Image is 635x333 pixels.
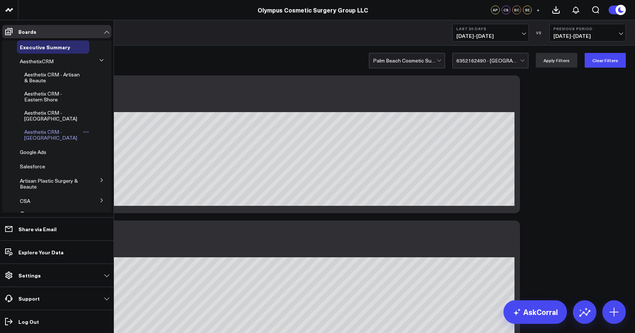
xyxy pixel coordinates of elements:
a: Executive Summary [20,44,70,50]
b: Previous Period [553,26,622,31]
a: Aesthetix CRM - Eastern Shore [24,91,81,103]
b: Last 30 Days [456,26,525,31]
button: + [534,6,542,14]
span: [DATE] - [DATE] [553,33,622,39]
a: CSA [20,198,30,204]
p: Support [18,296,40,301]
button: Previous Period[DATE]-[DATE] [549,24,626,42]
a: Aesthetix CRM - [GEOGRAPHIC_DATA] [24,110,82,122]
p: Log Out [18,319,39,325]
span: CSA [20,197,30,204]
span: Aesthetix CRM - Artisan & Beaute [24,71,80,84]
div: BC [512,6,521,14]
a: Log Out [2,315,111,328]
a: AskCorral [503,300,567,324]
button: Apply Filters [536,53,577,68]
div: Previous: 1.38k [33,251,514,257]
span: [DATE] - [DATE] [456,33,525,39]
span: AesthetixCRM [20,58,54,65]
div: CS [502,6,510,14]
span: Aesthetix CRM - [GEOGRAPHIC_DATA] [24,109,77,122]
a: Artisan Plastic Surgery & Beaute [20,178,80,190]
a: Aesthetix CRM - [GEOGRAPHIC_DATA] [24,129,82,141]
a: Google Ads [20,149,46,155]
a: AesthetixCRM [20,58,54,64]
span: Aesthetix CRM - Eastern Shore [24,90,62,103]
button: Add Board [17,209,54,222]
p: Settings [18,272,41,278]
span: Aesthetix CRM - [GEOGRAPHIC_DATA] [24,128,77,141]
a: Salesforce [20,164,45,169]
p: Boards [18,29,36,35]
p: Share via Email [18,226,57,232]
p: Explore Your Data [18,249,64,255]
div: VS [532,31,546,35]
span: Artisan Plastic Surgery & Beaute [20,177,78,190]
div: BE [523,6,532,14]
a: Olympus Cosmetic Surgery Group LLC [258,6,368,14]
span: Salesforce [20,163,45,170]
button: Clear Filters [585,53,626,68]
div: Previous: 1.78k [33,106,514,112]
button: Last 30 Days[DATE]-[DATE] [452,24,529,42]
a: Aesthetix CRM - Artisan & Beaute [24,72,81,83]
div: AP [491,6,500,14]
span: Executive Summary [20,43,70,51]
span: + [537,7,540,12]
